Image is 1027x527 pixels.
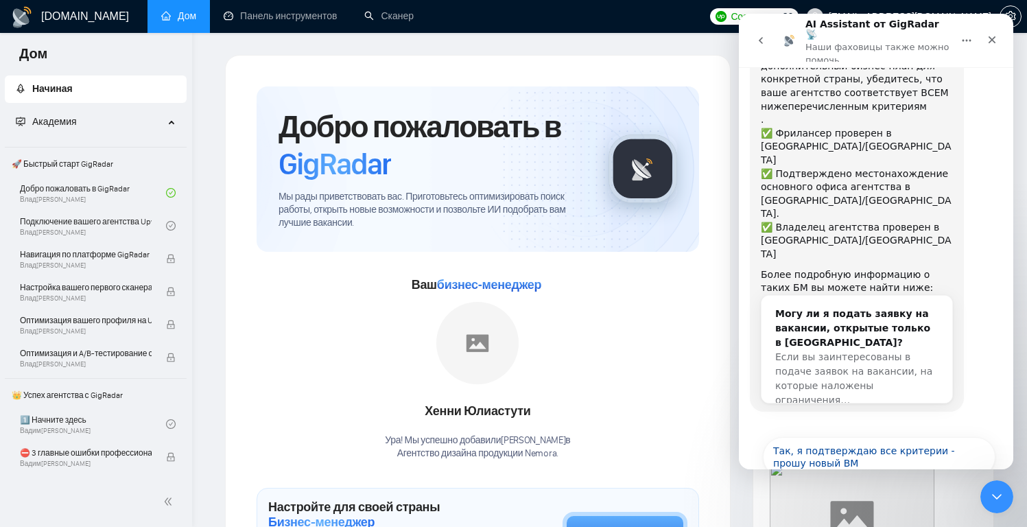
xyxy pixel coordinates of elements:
[609,134,677,203] img: gigradar-logo.png
[731,11,779,22] font: Соединяет:
[22,100,25,111] font: .
[41,460,91,468] font: [PERSON_NAME]
[20,460,41,468] font: Вадим
[24,423,257,463] button: Так, я подтверждаю все критерии - прошу новый BM
[20,283,259,292] font: Настройка вашего первого сканера и автоматического торговца
[166,221,176,231] span: контрольный круг
[22,33,210,97] font: Прежде чем запрашивать дополнительный бизнес-план для конкретной страны, убедитесь, что ваше аген...
[36,294,86,303] font: [PERSON_NAME]
[20,211,166,241] a: Подключение вашего агентства Upwork к GigRadarВлад[PERSON_NAME]
[23,282,213,405] div: Могу ли я подать заявку на вакансии, открытые только в [GEOGRAPHIC_DATA]?Если вы заинтересованы в...
[16,116,77,128] span: Академия
[716,11,727,22] img: upwork-logo.png
[16,117,25,126] span: фонд-проекционный-экран
[20,327,36,336] font: Влад
[36,294,191,334] font: Могу ли я подать заявку на вакансии, открытые только в [GEOGRAPHIC_DATA]?
[224,10,337,22] a: приборная панельПанель инструментов
[22,208,213,246] font: ✅ Владелец агентства проверен в [GEOGRAPHIC_DATA]/[GEOGRAPHIC_DATA]
[20,294,36,303] font: Влад
[279,145,391,183] font: GigRadar
[36,360,86,368] font: [PERSON_NAME]
[22,154,213,206] font: ✅ Подтверждено местонахождение основного офиса агентства в [GEOGRAPHIC_DATA]/[GEOGRAPHIC_DATA].
[739,14,1013,469] iframe: Чтобы улучшить взаимодействие с программой чтения с экрана, пожалуйста, активируйте «Доступность»...
[783,11,793,22] font: 36
[20,349,318,358] font: Оптимизация и A/B-тестирование сканера для достижения лучших результатов
[397,447,557,459] font: Агентство дизайна продукции Nemora
[810,12,820,21] span: пользователь
[385,434,501,446] font: Ура! Мы успешно добавили
[166,287,176,296] span: замок
[5,75,187,103] li: Начиная
[1000,5,1022,27] button: параметр
[268,500,440,515] font: Настройте для своей страны
[166,320,176,329] span: замок
[437,278,541,292] font: бизнес-менеджер
[425,403,461,419] font: Хенни
[32,83,73,95] font: Начиная
[161,10,196,22] a: домДом
[16,84,25,93] span: ракета
[11,6,33,28] img: логотип
[166,188,176,198] span: контрольный круг
[166,452,176,462] span: замок
[166,419,176,429] span: контрольный круг
[565,434,570,446] font: в
[20,178,166,208] a: Добро пожаловать в GigRadarВлад[PERSON_NAME]
[36,261,86,270] font: [PERSON_NAME]
[20,409,166,439] a: 1️⃣ Начните здесьВадим[PERSON_NAME]
[364,10,414,22] a: поискСканер
[41,10,129,22] font: [DOMAIN_NAME]
[22,114,213,152] font: ✅ Фрилансер проверен в [GEOGRAPHIC_DATA]/[GEOGRAPHIC_DATA]
[20,250,150,259] font: Навигация по платформе GigRadar
[32,116,77,128] font: Академия
[279,191,565,229] font: Мы рады приветствовать вас. Приготовьтесь оптимизировать поиск работы, открыть новые возможности ...
[436,302,519,384] img: placeholder.png
[166,254,176,263] span: замок
[279,108,561,145] font: Добро пожаловать в
[36,338,193,392] font: Если вы заинтересованы в подаче заявок на вакансии, на которые наложены ограничения…
[556,447,558,459] font: .
[412,277,437,292] font: Ваш
[12,390,123,400] font: 👑 Успех агентства с GigRadar
[163,495,177,508] span: двойной левый
[20,448,210,458] font: ⛔ 3 главные ошибки профессиональных агентств
[464,403,530,419] font: Юлиастути
[166,353,176,362] span: замок
[20,261,36,270] font: Влад
[34,432,216,455] font: Так, я подтверждаю все критерии - прошу новый BM
[829,12,991,23] font: [EMAIL_ADDRESS][DOMAIN_NAME]
[12,159,113,169] font: 🚀 Быстрый старт GigRadar
[1000,11,1022,22] a: параметр
[980,480,1013,513] iframe: Интерком-чат в режиме реального времени
[20,360,36,368] font: Влад
[1000,11,1021,22] span: параметр
[22,255,194,280] font: Более подробную информацию о таких БМ вы можете найти ниже:
[19,45,47,62] font: Дом
[20,316,175,325] font: Оптимизация вашего профиля на Upwork
[36,327,86,336] font: [PERSON_NAME]
[501,434,565,446] font: [PERSON_NAME]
